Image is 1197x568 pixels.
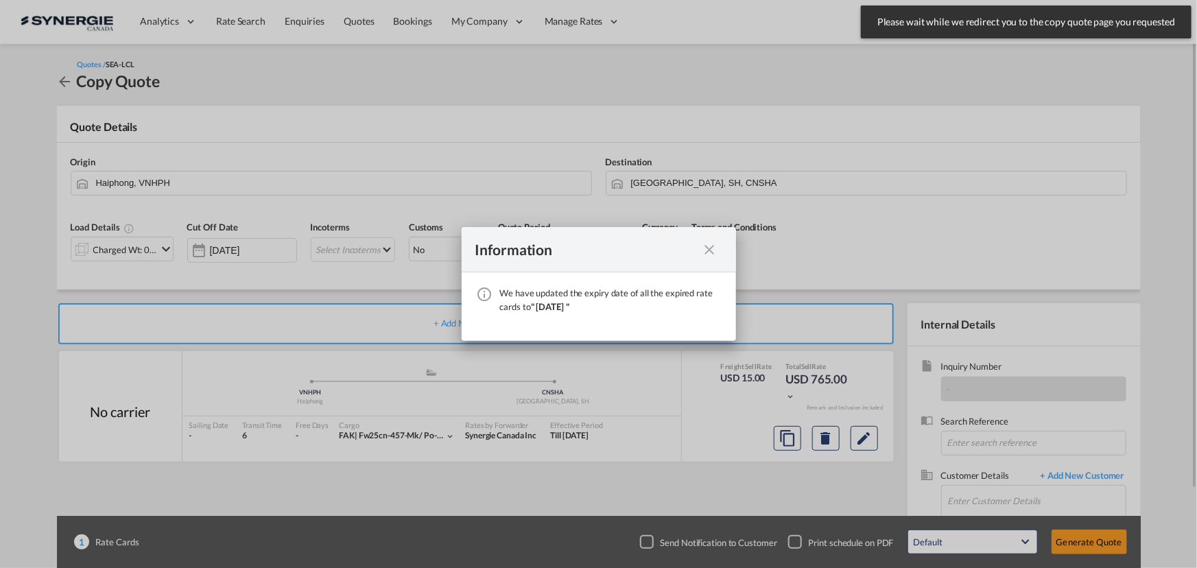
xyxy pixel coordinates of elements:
div: We have updated the expiry date of all the expired rate cards to [500,286,722,313]
div: Information [475,241,698,258]
md-icon: icon-information-outline [477,286,493,303]
md-icon: icon-close fg-AAA8AD cursor [702,241,718,258]
span: " [DATE] " [531,301,569,312]
md-dialog: We have ... [462,227,736,341]
span: Please wait while we redirect you to the copy quote page you requested [873,15,1179,29]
